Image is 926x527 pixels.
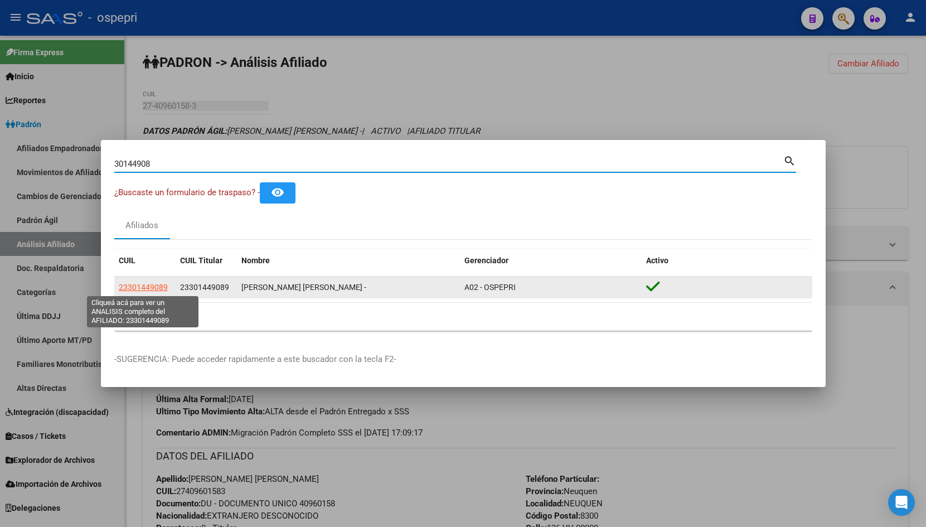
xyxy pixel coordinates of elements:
[646,256,668,265] span: Activo
[114,187,260,197] span: ¿Buscaste un formulario de traspaso? -
[180,283,229,292] span: 23301449089
[642,249,812,273] datatable-header-cell: Activo
[114,249,176,273] datatable-header-cell: CUIL
[241,256,270,265] span: Nombre
[888,489,915,516] div: Open Intercom Messenger
[176,249,237,273] datatable-header-cell: CUIL Titular
[119,283,168,292] span: 23301449089
[237,249,460,273] datatable-header-cell: Nombre
[271,186,284,199] mat-icon: remove_red_eye
[114,353,812,366] p: -SUGERENCIA: Puede acceder rapidamente a este buscador con la tecla F2-
[464,283,516,292] span: A02 - OSPEPRI
[114,303,812,331] div: 1 total
[241,281,455,294] div: [PERSON_NAME] [PERSON_NAME] -
[119,256,135,265] span: CUIL
[125,219,158,232] div: Afiliados
[460,249,642,273] datatable-header-cell: Gerenciador
[464,256,508,265] span: Gerenciador
[783,153,796,167] mat-icon: search
[180,256,222,265] span: CUIL Titular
